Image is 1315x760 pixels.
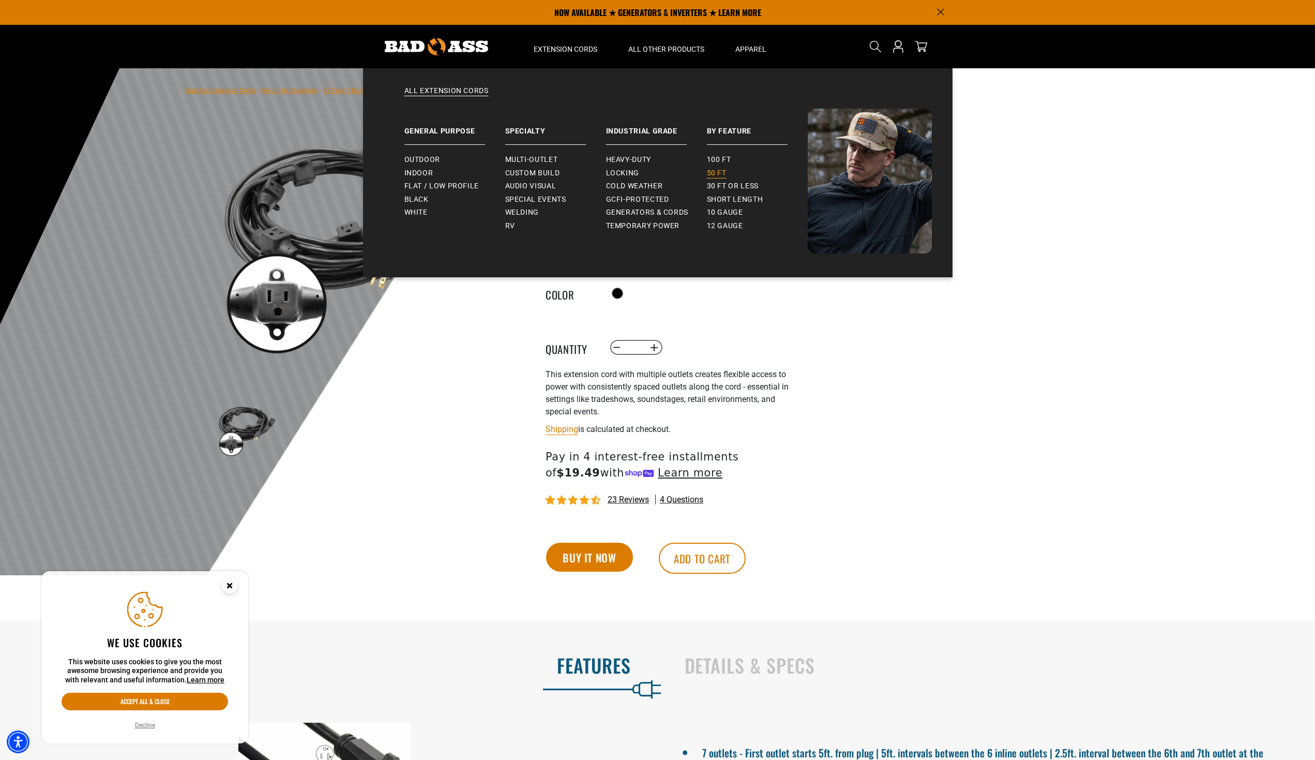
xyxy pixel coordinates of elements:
[808,109,932,254] img: Bad Ass Extension Cords
[606,153,707,167] a: Heavy-Duty
[707,182,759,191] span: 30 ft or less
[685,654,1294,676] h2: Details & Specs
[707,193,808,206] a: Short Length
[262,87,317,94] a: Return to Collection
[606,182,663,191] span: Cold Weather
[404,167,505,180] a: Indoor
[505,155,558,165] span: Multi-Outlet
[546,422,799,436] div: is calculated at checkout.
[660,494,703,505] span: 4 questions
[505,167,606,180] a: Custom Build
[404,193,505,206] a: Black
[505,208,539,217] span: Welding
[546,341,597,354] label: Quantity
[707,206,808,219] a: 10 gauge
[22,654,631,676] h2: Features
[606,195,669,204] span: GCFI-Protected
[404,182,479,191] span: Flat / Low Profile
[913,40,929,53] a: cart
[384,86,932,109] a: All Extension Cords
[546,543,633,572] button: Buy it now
[505,206,606,219] a: Welding
[505,153,606,167] a: Multi-Outlet
[707,153,808,167] a: 100 ft
[606,221,680,231] span: Temporary Power
[404,169,433,178] span: Indoor
[404,208,428,217] span: White
[707,155,731,165] span: 100 ft
[606,109,707,145] a: Industrial Grade
[890,25,906,68] a: Open this option
[534,44,597,54] span: Extension Cords
[187,676,224,684] a: This website uses cookies to give you the most awesome browsing experience and provide you with r...
[258,87,260,94] span: ›
[505,109,606,145] a: Specialty
[707,219,808,233] a: 12 gauge
[707,180,808,193] a: 30 ft or less
[217,114,466,363] img: black
[606,167,707,180] a: Locking
[707,195,763,204] span: Short Length
[707,169,727,178] span: 50 ft
[505,180,606,193] a: Audio Visual
[606,219,707,233] a: Temporary Power
[505,219,606,233] a: RV
[546,496,602,505] span: 4.74 stars
[628,44,704,54] span: All Other Products
[606,155,651,165] span: Heavy-Duty
[659,543,746,574] button: Add to cart
[707,221,743,231] span: 12 gauge
[62,693,228,710] button: Accept all & close
[735,44,766,54] span: Apparel
[546,424,578,434] a: Shipping
[404,180,505,193] a: Flat / Low Profile
[62,658,228,685] p: This website uses cookies to give you the most awesome browsing experience and provide you with r...
[606,180,707,193] a: Cold Weather
[404,195,429,204] span: Black
[217,398,277,458] img: black
[707,167,808,180] a: 50 ft
[505,193,606,206] a: Special Events
[546,369,789,416] span: This extension cord with multiple outlets creates flexible access to power with consistently spac...
[505,169,560,178] span: Custom Build
[7,731,29,753] div: Accessibility Menu
[41,571,248,744] aside: Cookie Consent
[608,495,649,504] span: 23 reviews
[606,169,639,178] span: Locking
[211,571,248,603] button: Close this option
[707,208,743,217] span: 10 gauge
[385,38,488,55] img: Bad Ass Extension Cords
[186,87,256,94] a: Bad Ass Extension Cords
[606,193,707,206] a: GCFI-Protected
[404,155,440,165] span: Outdoor
[323,87,428,94] span: 32 Foot 7 Multi-Outlet Extension Cord
[132,720,158,731] button: Decline
[186,84,428,96] nav: breadcrumbs
[518,25,613,68] summary: Extension Cords
[613,25,720,68] summary: All Other Products
[62,636,228,649] h2: We use cookies
[867,38,884,55] summary: Search
[546,287,597,300] legend: Color
[505,221,515,231] span: RV
[720,25,782,68] summary: Apparel
[319,87,321,94] span: ›
[404,153,505,167] a: Outdoor
[404,109,505,145] a: General Purpose
[707,109,808,145] a: By Feature
[505,195,566,204] span: Special Events
[606,208,689,217] span: Generators & Cords
[606,206,707,219] a: Generators & Cords
[404,206,505,219] a: White
[505,182,556,191] span: Audio Visual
